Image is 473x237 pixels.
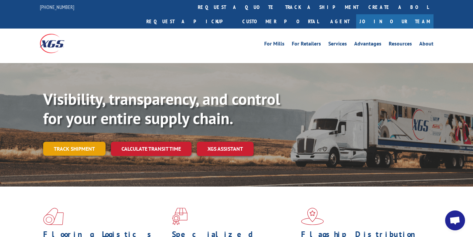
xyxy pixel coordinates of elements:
a: Advantages [354,41,381,48]
b: Visibility, transparency, and control for your entire supply chain. [43,89,280,128]
a: For Mills [264,41,284,48]
a: Agent [324,14,356,29]
a: Track shipment [43,142,106,156]
img: xgs-icon-flagship-distribution-model-red [301,208,324,225]
a: Customer Portal [237,14,324,29]
a: Request a pickup [141,14,237,29]
a: Resources [389,41,412,48]
a: For Retailers [292,41,321,48]
a: XGS ASSISTANT [197,142,254,156]
a: Calculate transit time [111,142,192,156]
a: Open chat [445,210,465,230]
img: xgs-icon-total-supply-chain-intelligence-red [43,208,64,225]
a: [PHONE_NUMBER] [40,4,74,10]
a: Services [328,41,347,48]
img: xgs-icon-focused-on-flooring-red [172,208,188,225]
a: About [419,41,434,48]
a: Join Our Team [356,14,434,29]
